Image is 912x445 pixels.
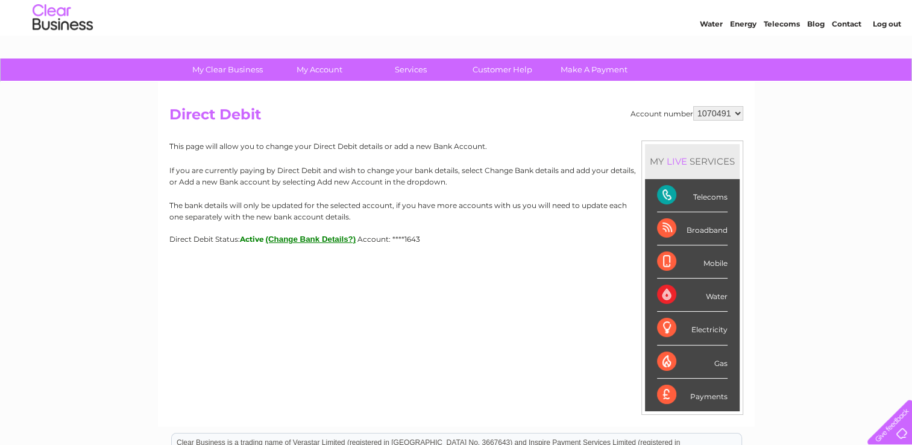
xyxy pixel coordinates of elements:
div: Gas [657,346,728,379]
p: The bank details will only be updated for the selected account, if you have more accounts with us... [169,200,743,222]
div: Telecoms [657,179,728,212]
a: Make A Payment [544,58,644,81]
a: 0333 014 3131 [685,6,768,21]
a: My Clear Business [178,58,277,81]
h2: Direct Debit [169,106,743,129]
div: Electricity [657,312,728,345]
div: Mobile [657,245,728,279]
a: My Account [269,58,369,81]
div: Payments [657,379,728,411]
a: Services [361,58,461,81]
div: Direct Debit Status: [169,235,743,244]
p: This page will allow you to change your Direct Debit details or add a new Bank Account. [169,140,743,152]
div: MY SERVICES [645,144,740,178]
div: Water [657,279,728,312]
a: Water [700,51,723,60]
div: Clear Business is a trading name of Verastar Limited (registered in [GEOGRAPHIC_DATA] No. 3667643... [172,7,741,58]
a: Telecoms [764,51,800,60]
p: If you are currently paying by Direct Debit and wish to change your bank details, select Change B... [169,165,743,188]
a: Energy [730,51,756,60]
a: Log out [872,51,901,60]
a: Customer Help [453,58,552,81]
button: (Change Bank Details?) [266,235,356,244]
div: Account number [631,106,743,121]
a: Contact [832,51,861,60]
a: Blog [807,51,825,60]
img: logo.png [32,31,93,68]
div: Broadband [657,212,728,245]
div: LIVE [664,156,690,167]
span: Active [240,235,264,244]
